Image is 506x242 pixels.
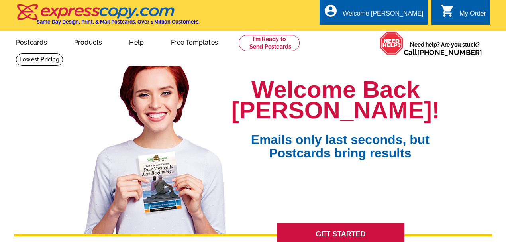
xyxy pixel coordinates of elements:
[158,32,231,51] a: Free Templates
[37,19,200,25] h4: Same Day Design, Print, & Mail Postcards. Over 1 Million Customers.
[417,48,482,57] a: [PHONE_NUMBER]
[404,41,486,57] span: Need help? Are you stuck?
[3,32,60,51] a: Postcards
[61,32,115,51] a: Products
[459,10,486,21] div: My Order
[404,48,482,57] span: Call
[380,31,404,55] img: help
[116,32,157,51] a: Help
[79,59,231,234] img: welcome-back-logged-in.png
[440,9,486,19] a: shopping_cart My Order
[16,10,200,25] a: Same Day Design, Print, & Mail Postcards. Over 1 Million Customers.
[343,10,423,21] div: Welcome [PERSON_NAME]
[440,4,455,18] i: shopping_cart
[231,79,440,121] h1: Welcome Back [PERSON_NAME]!
[324,4,338,18] i: account_circle
[241,121,440,160] span: Emails only last seconds, but Postcards bring results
